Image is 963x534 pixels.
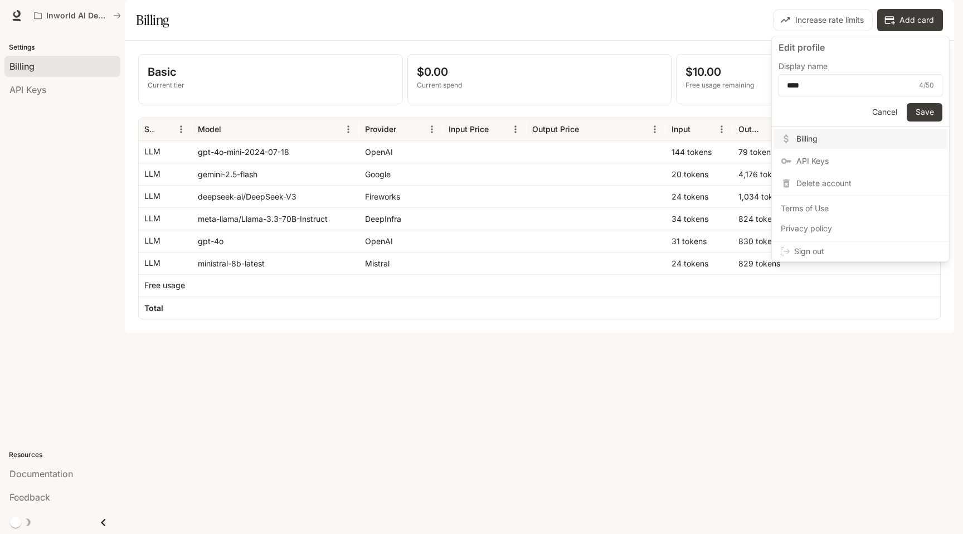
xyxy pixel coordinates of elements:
a: API Keys [774,151,947,171]
span: Sign out [794,246,940,257]
span: Delete account [796,178,940,189]
div: 4 / 50 [919,80,934,91]
span: Privacy policy [781,223,940,234]
span: Terms of Use [781,203,940,214]
p: Edit profile [779,41,942,54]
a: Privacy policy [774,219,947,239]
span: Billing [796,133,940,144]
div: Delete account [774,173,947,193]
button: Cancel [867,103,902,122]
a: Billing [774,129,947,149]
a: Terms of Use [774,198,947,219]
p: Display name [779,62,828,70]
span: API Keys [796,156,940,167]
div: Sign out [772,241,949,261]
button: Save [907,103,942,122]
